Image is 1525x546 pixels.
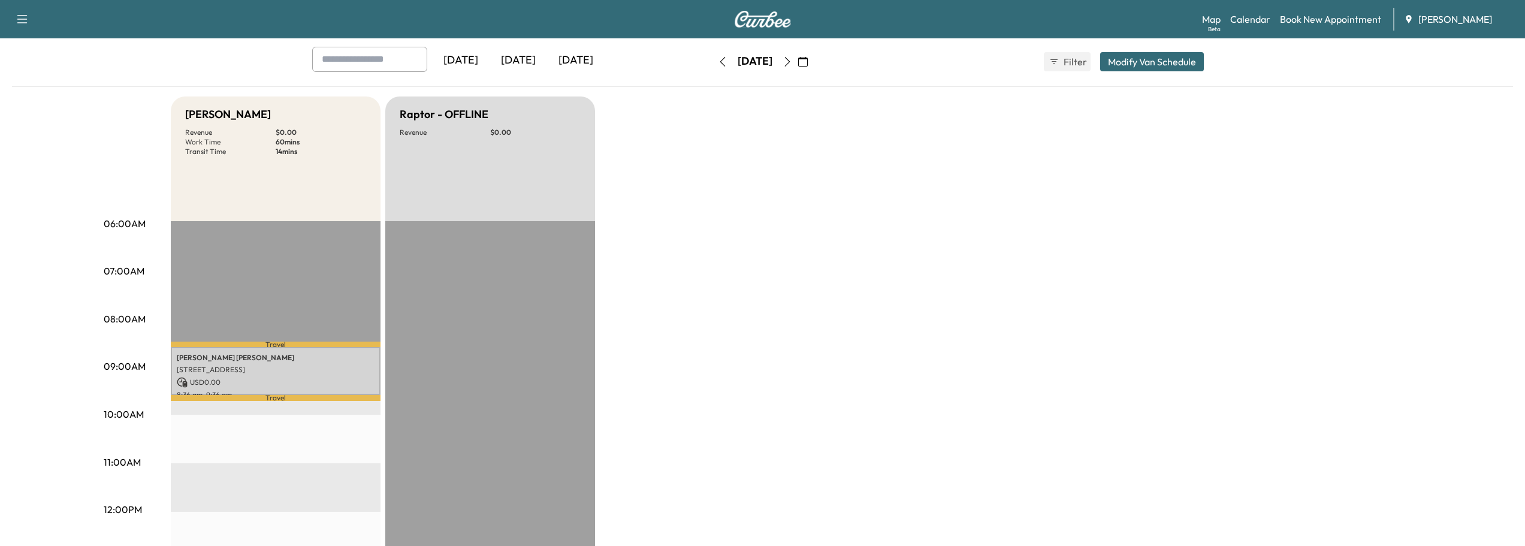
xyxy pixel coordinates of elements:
[400,128,490,137] p: Revenue
[490,47,547,74] div: [DATE]
[432,47,490,74] div: [DATE]
[276,147,366,156] p: 14 mins
[1230,12,1270,26] a: Calendar
[104,502,142,517] p: 12:00PM
[177,377,375,388] p: USD 0.00
[185,128,276,137] p: Revenue
[1418,12,1492,26] span: [PERSON_NAME]
[171,342,381,346] p: Travel
[171,395,381,400] p: Travel
[177,365,375,375] p: [STREET_ADDRESS]
[1202,12,1221,26] a: MapBeta
[490,128,581,137] p: $ 0.00
[104,359,146,373] p: 09:00AM
[104,455,141,469] p: 11:00AM
[734,11,792,28] img: Curbee Logo
[177,353,375,363] p: [PERSON_NAME] [PERSON_NAME]
[1064,55,1085,69] span: Filter
[276,137,366,147] p: 60 mins
[185,106,271,123] h5: [PERSON_NAME]
[104,216,146,231] p: 06:00AM
[547,47,605,74] div: [DATE]
[738,54,772,69] div: [DATE]
[1280,12,1381,26] a: Book New Appointment
[1100,52,1204,71] button: Modify Van Schedule
[1044,52,1091,71] button: Filter
[400,106,488,123] h5: Raptor - OFFLINE
[185,137,276,147] p: Work Time
[276,128,366,137] p: $ 0.00
[104,312,146,326] p: 08:00AM
[1208,25,1221,34] div: Beta
[177,390,375,400] p: 8:36 am - 9:36 am
[104,264,144,278] p: 07:00AM
[185,147,276,156] p: Transit Time
[104,407,144,421] p: 10:00AM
